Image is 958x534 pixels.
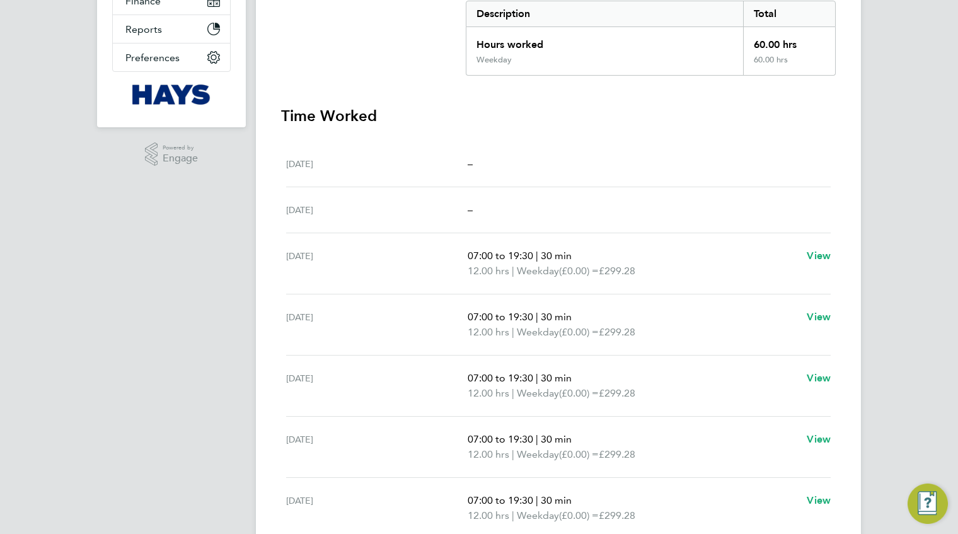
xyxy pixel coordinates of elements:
span: Engage [163,153,198,164]
a: View [807,493,831,508]
span: 12.00 hrs [468,509,509,521]
span: | [536,250,538,262]
div: Hours worked [466,27,743,55]
a: Powered byEngage [145,142,199,166]
button: Engage Resource Center [908,484,948,524]
span: Weekday [517,386,559,401]
span: | [512,509,514,521]
a: View [807,310,831,325]
span: | [512,265,514,277]
span: View [807,494,831,506]
span: £299.28 [599,509,635,521]
span: 12.00 hrs [468,326,509,338]
span: 07:00 to 19:30 [468,494,533,506]
span: £299.28 [599,448,635,460]
span: 30 min [541,433,572,445]
span: Reports [125,23,162,35]
div: 60.00 hrs [743,27,835,55]
span: View [807,372,831,384]
a: View [807,371,831,386]
span: | [512,387,514,399]
span: | [536,372,538,384]
span: | [512,448,514,460]
span: – [468,158,473,170]
span: | [512,326,514,338]
button: Preferences [113,44,230,71]
span: 30 min [541,250,572,262]
span: | [536,311,538,323]
span: Preferences [125,52,180,64]
a: View [807,432,831,447]
div: [DATE] [286,493,468,523]
span: £299.28 [599,326,635,338]
div: Description [466,1,743,26]
span: (£0.00) = [559,448,599,460]
span: 12.00 hrs [468,387,509,399]
span: Weekday [517,264,559,279]
span: 30 min [541,311,572,323]
button: Reports [113,15,230,43]
span: View [807,433,831,445]
h3: Time Worked [281,106,836,126]
span: 12.00 hrs [468,265,509,277]
span: (£0.00) = [559,509,599,521]
span: £299.28 [599,387,635,399]
span: Weekday [517,447,559,462]
span: (£0.00) = [559,326,599,338]
div: [DATE] [286,202,468,218]
span: Weekday [517,325,559,340]
span: | [536,433,538,445]
span: 12.00 hrs [468,448,509,460]
span: 07:00 to 19:30 [468,433,533,445]
span: 07:00 to 19:30 [468,250,533,262]
div: [DATE] [286,248,468,279]
span: 30 min [541,372,572,384]
span: | [536,494,538,506]
div: Total [743,1,835,26]
span: Weekday [517,508,559,523]
span: (£0.00) = [559,387,599,399]
span: 07:00 to 19:30 [468,372,533,384]
span: – [468,204,473,216]
div: Summary [466,1,836,76]
div: [DATE] [286,310,468,340]
a: Go to home page [112,84,231,105]
div: [DATE] [286,371,468,401]
div: Weekday [476,55,512,65]
span: 30 min [541,494,572,506]
img: hays-logo-retina.png [132,84,211,105]
div: [DATE] [286,432,468,462]
span: (£0.00) = [559,265,599,277]
div: 60.00 hrs [743,55,835,75]
span: Powered by [163,142,198,153]
span: £299.28 [599,265,635,277]
div: [DATE] [286,156,468,171]
span: 07:00 to 19:30 [468,311,533,323]
a: View [807,248,831,264]
span: View [807,311,831,323]
span: View [807,250,831,262]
